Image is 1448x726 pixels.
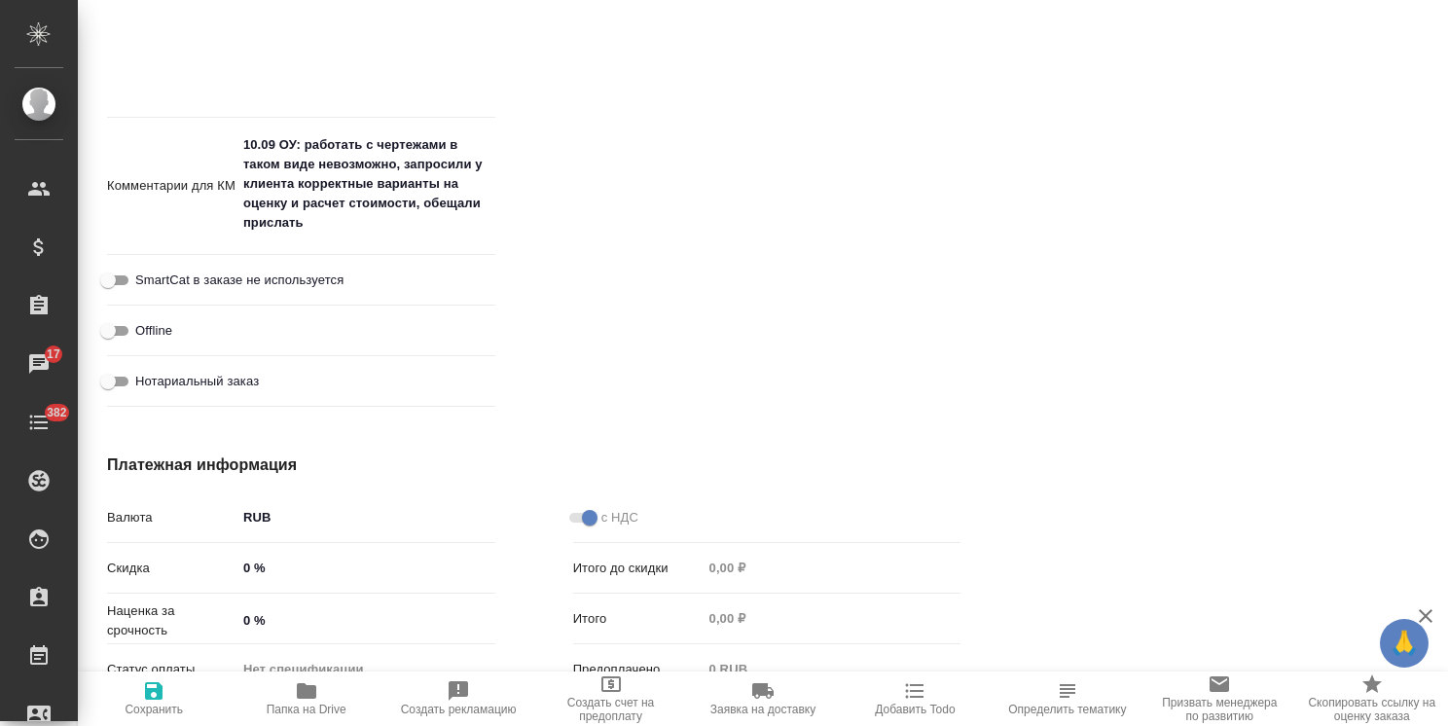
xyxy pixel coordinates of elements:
[687,672,839,726] button: Заявка на доставку
[5,340,73,388] a: 17
[534,672,686,726] button: Создать счет на предоплату
[573,660,703,679] p: Предоплачено
[5,398,73,447] a: 382
[875,703,955,716] span: Добавить Todo
[236,501,495,534] div: RUB
[230,672,381,726] button: Папка на Drive
[839,672,991,726] button: Добавить Todo
[107,176,236,196] p: Комментарии для КМ
[573,559,703,578] p: Итого до скидки
[35,345,72,364] span: 17
[601,508,638,527] span: с НДС
[107,454,960,477] h4: Платежная информация
[135,372,259,391] span: Нотариальный заказ
[135,271,344,290] span: SmartCat в заказе не используется
[382,672,534,726] button: Создать рекламацию
[236,653,495,686] div: Нет спецификации
[125,703,183,716] span: Сохранить
[710,703,815,716] span: Заявка на доставку
[135,321,172,341] span: Offline
[236,606,495,635] input: ✎ Введи что-нибудь
[703,554,961,582] input: Пустое поле
[1008,703,1126,716] span: Определить тематику
[236,554,495,582] input: ✎ Введи что-нибудь
[703,655,961,683] input: Пустое поле
[1296,672,1448,726] button: Скопировать ссылку на оценку заказа
[401,703,517,716] span: Создать рекламацию
[573,609,703,629] p: Итого
[546,696,674,723] span: Создать счет на предоплату
[267,703,346,716] span: Папка на Drive
[1380,619,1429,668] button: 🙏
[107,559,236,578] p: Скидка
[107,660,236,679] p: Статус оплаты
[78,672,230,726] button: Сохранить
[1143,672,1295,726] button: Призвать менеджера по развитию
[1155,696,1284,723] span: Призвать менеджера по развитию
[236,128,495,239] textarea: 10.09 ОУ: работать с чертежами в таком виде невозможно, запросили у клиента корректные варианты н...
[35,403,79,422] span: 382
[992,672,1143,726] button: Определить тематику
[1308,696,1436,723] span: Скопировать ссылку на оценку заказа
[107,508,236,527] p: Валюта
[1388,623,1421,664] span: 🙏
[703,604,961,633] input: Пустое поле
[107,601,236,640] p: Наценка за срочность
